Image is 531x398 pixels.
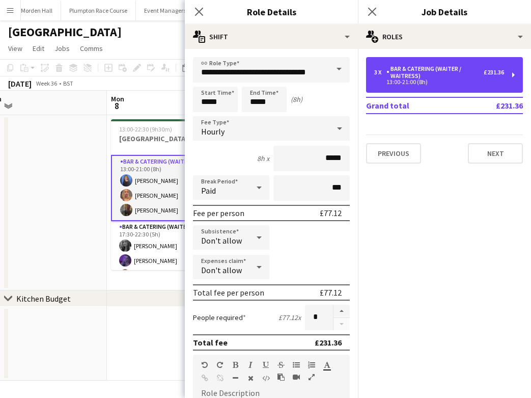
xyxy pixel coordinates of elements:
a: Edit [29,42,48,55]
h1: [GEOGRAPHIC_DATA] [8,24,122,40]
button: Plumpton Race Course [61,1,136,20]
button: Insert video [293,373,300,381]
span: Jobs [54,44,70,53]
a: Jobs [50,42,74,55]
a: View [4,42,26,55]
button: Unordered List [293,361,300,369]
div: 8h x [257,154,269,163]
div: £231.36 [484,69,504,76]
span: Mon [111,94,124,103]
td: Grand total [366,97,462,114]
button: Strikethrough [277,361,285,369]
button: Text Color [323,361,330,369]
button: Underline [262,361,269,369]
app-card-role: Bar & Catering (Waiter / waitress)3/313:00-21:00 (8h)[PERSON_NAME][PERSON_NAME][PERSON_NAME] [111,155,225,221]
div: 13:00-21:00 (8h) [374,79,504,85]
div: £77.12 x [278,313,301,322]
span: Comms [80,44,103,53]
button: Next [468,143,523,164]
div: £231.36 [315,337,342,348]
span: Don't allow [201,235,242,246]
button: Previous [366,143,421,164]
div: 3 x [374,69,386,76]
div: (8h) [291,95,302,104]
button: Italic [247,361,254,369]
td: £231.36 [462,97,523,114]
app-card-role: Bar & Catering (Waiter / waitress)10/1017:30-22:30 (5h)[PERSON_NAME][PERSON_NAME] [111,221,225,389]
button: Ordered List [308,361,315,369]
span: 8 [109,100,124,112]
app-job-card: 13:00-22:30 (9h30m)14/15[GEOGRAPHIC_DATA]3 RolesBar & Catering (Waiter / waitress)3/313:00-21:00 ... [111,119,225,270]
button: Horizontal Line [232,374,239,382]
h3: Job Details [358,5,531,18]
button: Redo [216,361,223,369]
span: 13:00-22:30 (9h30m) [119,125,172,133]
a: Comms [76,42,107,55]
button: Increase [333,305,350,318]
button: Paste as plain text [277,373,285,381]
button: Undo [201,361,208,369]
div: Kitchen Budget [16,294,71,304]
span: View [8,44,22,53]
div: Shift [185,24,358,49]
button: Clear Formatting [247,374,254,382]
div: £77.12 [320,208,342,218]
div: Total fee [193,337,228,348]
button: Morden Hall [13,1,61,20]
span: Don't allow [201,265,242,275]
button: HTML Code [262,374,269,382]
button: Bold [232,361,239,369]
div: [DATE] [8,78,32,89]
h3: [GEOGRAPHIC_DATA] [111,134,225,143]
div: Bar & Catering (Waiter / waitress) [386,65,484,79]
span: Hourly [201,126,225,137]
h3: Role Details [185,5,358,18]
span: Edit [33,44,44,53]
span: Paid [201,185,216,196]
button: Event Managers [136,1,194,20]
div: £77.12 [320,287,342,298]
label: People required [193,313,246,322]
span: Week 36 [34,79,59,87]
div: Roles [358,24,531,49]
div: BST [63,79,73,87]
div: Fee per person [193,208,244,218]
button: Fullscreen [308,373,315,381]
div: Total fee per person [193,287,264,298]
